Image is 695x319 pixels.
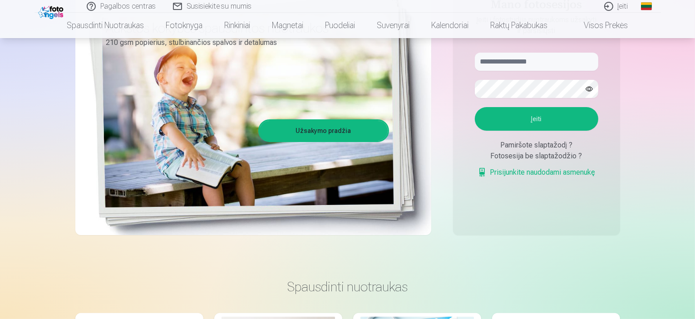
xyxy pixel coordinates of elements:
img: /fa2 [38,4,66,19]
a: Prisijunkite naudodami asmenukę [478,167,596,178]
a: Visos prekės [559,13,639,38]
button: Įeiti [475,107,598,131]
div: Fotosesija be slaptažodžio ? [475,151,598,162]
a: Fotoknyga [155,13,214,38]
a: Kalendoriai [421,13,480,38]
a: Raktų pakabukas [480,13,559,38]
a: Suvenyrai [366,13,421,38]
a: Magnetai [261,13,315,38]
p: 210 gsm popierius, stulbinančios spalvos ir detalumas [106,36,382,49]
a: Spausdinti nuotraukas [56,13,155,38]
h3: Spausdinti nuotraukas [83,279,613,295]
a: Puodeliai [315,13,366,38]
a: Rinkiniai [214,13,261,38]
div: Pamiršote slaptažodį ? [475,140,598,151]
a: Užsakymo pradžia [260,121,388,141]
